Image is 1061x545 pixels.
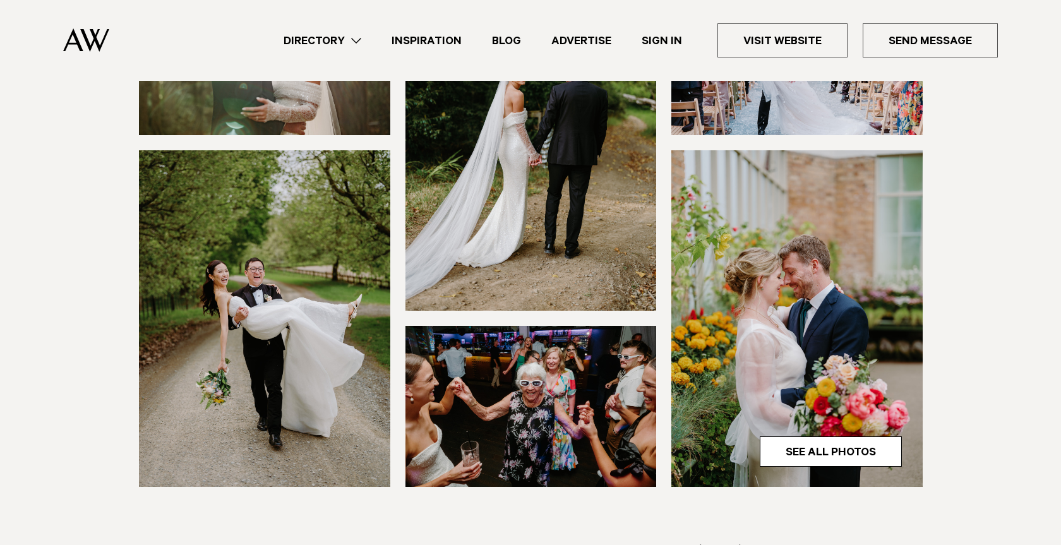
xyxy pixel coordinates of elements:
a: Visit Website [717,23,848,57]
a: Advertise [536,32,626,49]
a: Inspiration [376,32,477,49]
a: See All Photos [760,436,902,467]
a: Blog [477,32,536,49]
a: Sign In [626,32,697,49]
img: Auckland Weddings Logo [63,28,109,52]
a: Directory [268,32,376,49]
a: Send Message [863,23,998,57]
